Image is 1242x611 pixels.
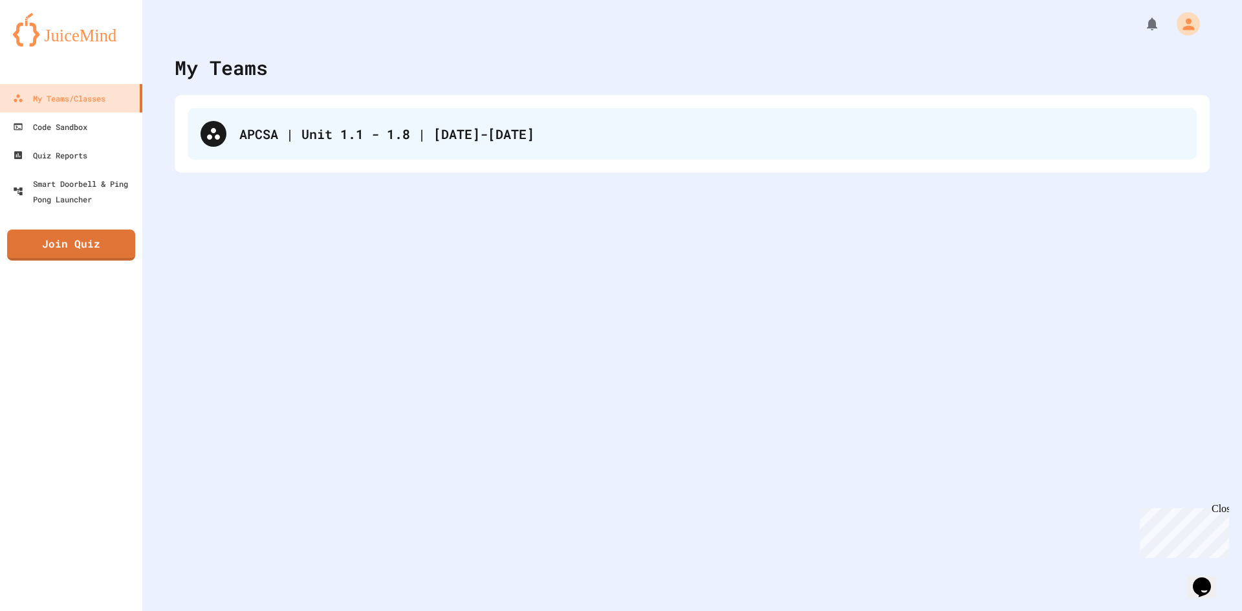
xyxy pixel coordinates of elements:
div: My Teams [175,53,268,82]
div: Chat with us now!Close [5,5,89,82]
div: My Account [1163,9,1203,39]
iframe: chat widget [1135,503,1229,558]
div: Smart Doorbell & Ping Pong Launcher [13,176,137,207]
img: logo-orange.svg [13,13,129,47]
a: Join Quiz [7,230,135,261]
div: Code Sandbox [13,119,87,134]
div: Quiz Reports [13,147,87,163]
div: APCSA | Unit 1.1 - 1.8 | [DATE]-[DATE] [188,108,1197,160]
iframe: chat widget [1188,559,1229,598]
div: APCSA | Unit 1.1 - 1.8 | [DATE]-[DATE] [239,124,1184,144]
div: My Notifications [1120,13,1163,35]
div: My Teams/Classes [13,91,105,106]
